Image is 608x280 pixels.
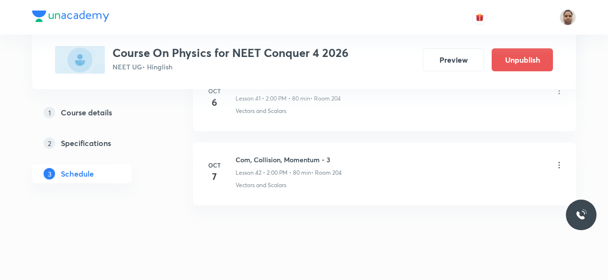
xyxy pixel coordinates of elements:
p: 1 [44,107,55,118]
h5: Schedule [61,168,94,179]
p: Lesson 41 • 2:00 PM • 80 min [236,94,310,103]
h6: Oct [205,87,224,95]
button: Preview [423,48,484,71]
button: Unpublish [492,48,553,71]
a: 2Specifications [32,134,162,153]
h4: 7 [205,169,224,184]
p: NEET UG • Hinglish [113,62,349,72]
h6: Oct [205,161,224,169]
h6: Com, Collision, Momentum - 3 [236,155,342,165]
p: • Room 204 [311,168,342,177]
img: avatar [475,13,484,22]
button: avatar [472,10,487,25]
img: Company Logo [32,11,109,22]
img: 17FA0E1F-B7BF-4399-90F3-43A656EFD3BF_plus.png [55,46,105,74]
h3: Course On Physics for NEET Conquer 4 2026 [113,46,349,60]
p: Lesson 42 • 2:00 PM • 80 min [236,168,311,177]
img: ttu [575,209,587,221]
p: • Room 204 [310,94,341,103]
img: Shekhar Banerjee [560,9,576,25]
h5: Course details [61,107,112,118]
h4: 6 [205,95,224,110]
p: Vectors and Scalars [236,107,286,115]
a: 1Course details [32,103,162,122]
a: Company Logo [32,11,109,24]
p: 3 [44,168,55,179]
h5: Specifications [61,137,111,149]
p: Vectors and Scalars [236,181,286,190]
p: 2 [44,137,55,149]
